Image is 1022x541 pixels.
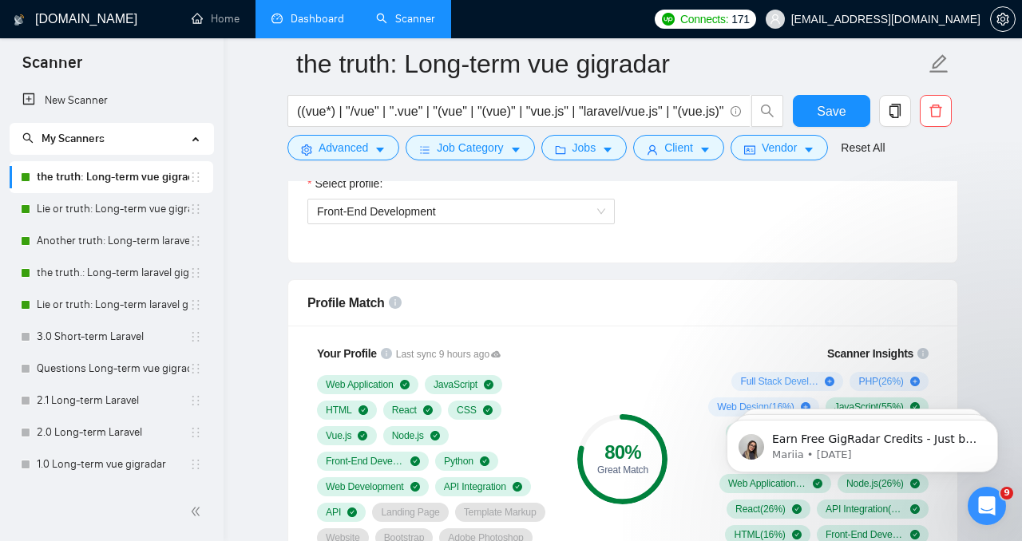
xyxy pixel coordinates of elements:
[572,139,596,156] span: Jobs
[326,506,341,519] span: API
[296,44,925,84] input: Scanner name...
[762,139,797,156] span: Vendor
[770,14,781,25] span: user
[917,348,929,359] span: info-circle
[317,347,377,360] span: Your Profile
[817,101,846,121] span: Save
[803,144,814,156] span: caret-down
[410,456,420,466] span: check-circle
[10,225,213,257] li: Another truth: Long-term laravel gigradar
[841,139,885,156] a: Reset All
[189,298,202,311] span: holder
[10,417,213,448] li: 2.0 Long-term Laravel
[464,506,537,519] span: Template Markup
[731,10,749,28] span: 171
[484,380,493,389] span: check-circle
[792,504,802,514] span: check-circle
[37,161,189,193] a: the truth: Long-term vue gigradar
[10,257,213,289] li: the truth.: Long-term laravel gigradar
[10,161,213,193] li: the truth: Long-term vue gigradar
[307,296,385,310] span: Profile Match
[10,480,213,512] li: 4.0 Short-term vue gigradar
[14,7,25,33] img: logo
[37,225,189,257] a: Another truth: Long-term laravel gigradar
[990,13,1016,26] a: setting
[731,106,741,116] span: info-circle
[929,53,949,74] span: edit
[22,132,105,145] span: My Scanners
[434,378,477,391] span: JavaScript
[991,13,1015,26] span: setting
[189,330,202,343] span: holder
[189,426,202,439] span: holder
[740,375,818,388] span: Full Stack Development ( 77 %)
[910,530,920,539] span: check-circle
[968,487,1006,525] iframe: Intercom live chat
[315,175,382,192] span: Select profile:
[37,257,189,289] a: the truth.: Long-term laravel gigradar
[396,347,501,362] span: Last sync 9 hours ago
[189,171,202,184] span: holder
[555,144,566,156] span: folder
[513,482,522,492] span: check-circle
[731,135,828,160] button: idcardVendorcaret-down
[301,144,312,156] span: setting
[483,405,493,415] span: check-circle
[392,404,417,417] span: React
[389,296,402,309] span: info-circle
[703,386,1022,498] iframe: Intercom notifications message
[189,267,202,279] span: holder
[879,95,911,127] button: copy
[457,404,477,417] span: CSS
[444,480,506,493] span: API Integration
[792,530,802,539] span: check-circle
[37,353,189,385] a: Questions Long-term vue gigradar
[189,394,202,407] span: holder
[192,12,240,26] a: homeHome
[190,503,206,519] span: double-left
[400,380,410,389] span: check-circle
[392,429,424,442] span: Node.js
[858,375,903,388] span: PHP ( 26 %)
[920,95,952,127] button: delete
[699,144,711,156] span: caret-down
[910,377,920,386] span: plus-circle
[752,104,782,118] span: search
[297,101,723,121] input: Search Freelance Jobs...
[347,507,357,517] span: check-circle
[319,139,368,156] span: Advanced
[189,235,202,247] span: holder
[734,528,785,541] span: HTML ( 16 %)
[827,348,913,359] span: Scanner Insights
[374,144,386,156] span: caret-down
[37,289,189,321] a: Lie or truth: Long-term laravel gigradar
[189,458,202,471] span: holder
[287,135,399,160] button: settingAdvancedcaret-down
[37,448,189,480] a: 1.0 Long-term vue gigradar
[423,405,433,415] span: check-circle
[826,528,904,541] span: Front-End Development ( 15 %)
[419,144,430,156] span: bars
[662,13,675,26] img: upwork-logo.png
[10,193,213,225] li: Lie or truth: Long-term vue gigradar
[37,417,189,448] a: 2.0 Long-term Laravel
[10,51,95,85] span: Scanner
[326,429,351,442] span: Vue.js
[326,378,394,391] span: Web Application
[271,12,344,26] a: dashboardDashboard
[10,321,213,353] li: 3.0 Short-term Laravel
[825,377,834,386] span: plus-circle
[1000,487,1013,500] span: 9
[189,362,202,375] span: holder
[10,353,213,385] li: Questions Long-term vue gigradar
[793,95,870,127] button: Save
[381,348,392,359] span: info-circle
[189,203,202,215] span: holder
[326,480,404,493] span: Web Development
[880,104,910,118] span: copy
[826,503,904,515] span: API Integration ( 18 %)
[480,456,489,466] span: check-circle
[326,404,352,417] span: HTML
